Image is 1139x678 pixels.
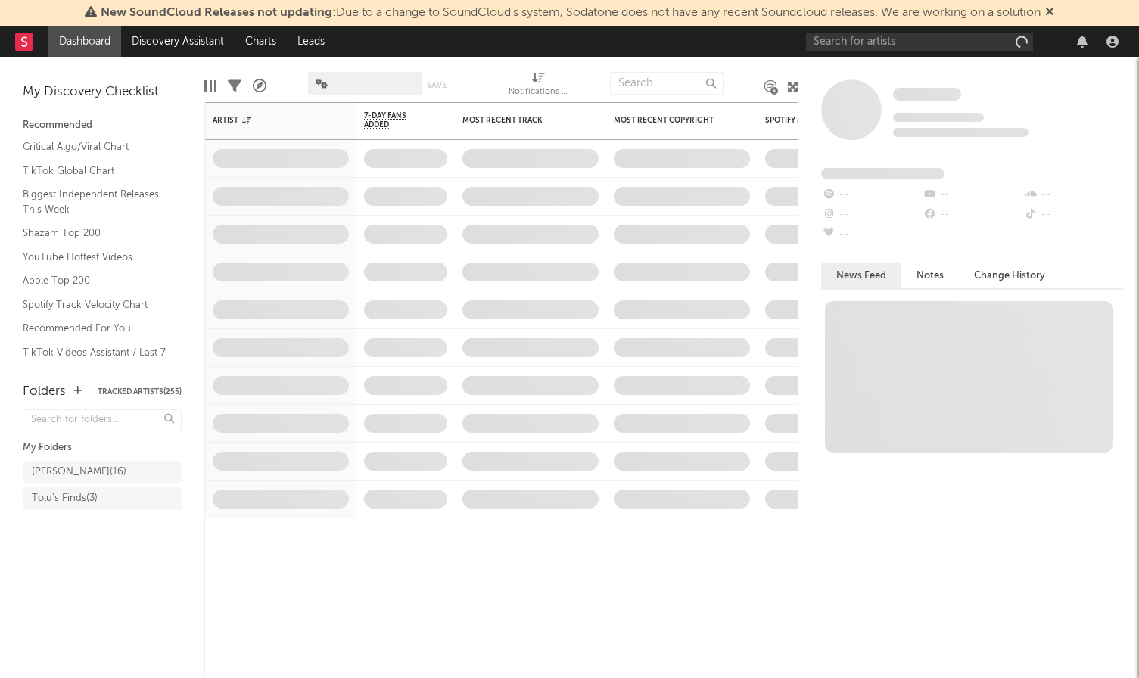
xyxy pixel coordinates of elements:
[959,263,1060,288] button: Change History
[23,439,182,457] div: My Folders
[228,64,241,108] div: Filters
[213,116,326,125] div: Artist
[23,487,182,510] a: Tolu's Finds(3)
[821,263,901,288] button: News Feed
[821,205,922,225] div: --
[765,116,879,125] div: Spotify Monthly Listeners
[509,83,569,101] div: Notifications (Artist)
[893,113,984,122] span: Tracking Since: [DATE]
[98,388,182,396] button: Tracked Artists(255)
[204,64,216,108] div: Edit Columns
[23,117,182,135] div: Recommended
[1045,7,1054,19] span: Dismiss
[32,490,98,508] div: Tolu's Finds ( 3 )
[427,81,447,89] button: Save
[101,7,332,19] span: New SoundCloud Releases not updating
[821,225,922,244] div: --
[23,186,166,217] a: Biggest Independent Releases This Week
[23,409,182,431] input: Search for folders...
[101,7,1041,19] span: : Due to a change to SoundCloud's system, Sodatone does not have any recent Soundcloud releases. ...
[32,463,126,481] div: [PERSON_NAME] ( 16 )
[509,64,569,108] div: Notifications (Artist)
[121,26,235,57] a: Discovery Assistant
[610,72,724,95] input: Search...
[1023,205,1124,225] div: --
[364,111,425,129] span: 7-Day Fans Added
[253,64,266,108] div: A&R Pipeline
[23,461,182,484] a: [PERSON_NAME](16)
[23,83,182,101] div: My Discovery Checklist
[23,225,166,241] a: Shazam Top 200
[893,87,961,102] a: Some Artist
[23,383,66,401] div: Folders
[23,138,166,155] a: Critical Algo/Viral Chart
[614,116,727,125] div: Most Recent Copyright
[893,88,961,101] span: Some Artist
[287,26,335,57] a: Leads
[23,249,166,266] a: YouTube Hottest Videos
[806,33,1033,51] input: Search for artists
[462,116,576,125] div: Most Recent Track
[821,168,944,179] span: Fans Added by Platform
[48,26,121,57] a: Dashboard
[235,26,287,57] a: Charts
[893,128,1029,137] span: 0 fans last week
[23,344,166,375] a: TikTok Videos Assistant / Last 7 Days - Top
[821,185,922,205] div: --
[901,263,959,288] button: Notes
[922,205,1022,225] div: --
[23,163,166,179] a: TikTok Global Chart
[23,272,166,289] a: Apple Top 200
[23,297,166,313] a: Spotify Track Velocity Chart
[922,185,1022,205] div: --
[1023,185,1124,205] div: --
[23,320,166,337] a: Recommended For You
